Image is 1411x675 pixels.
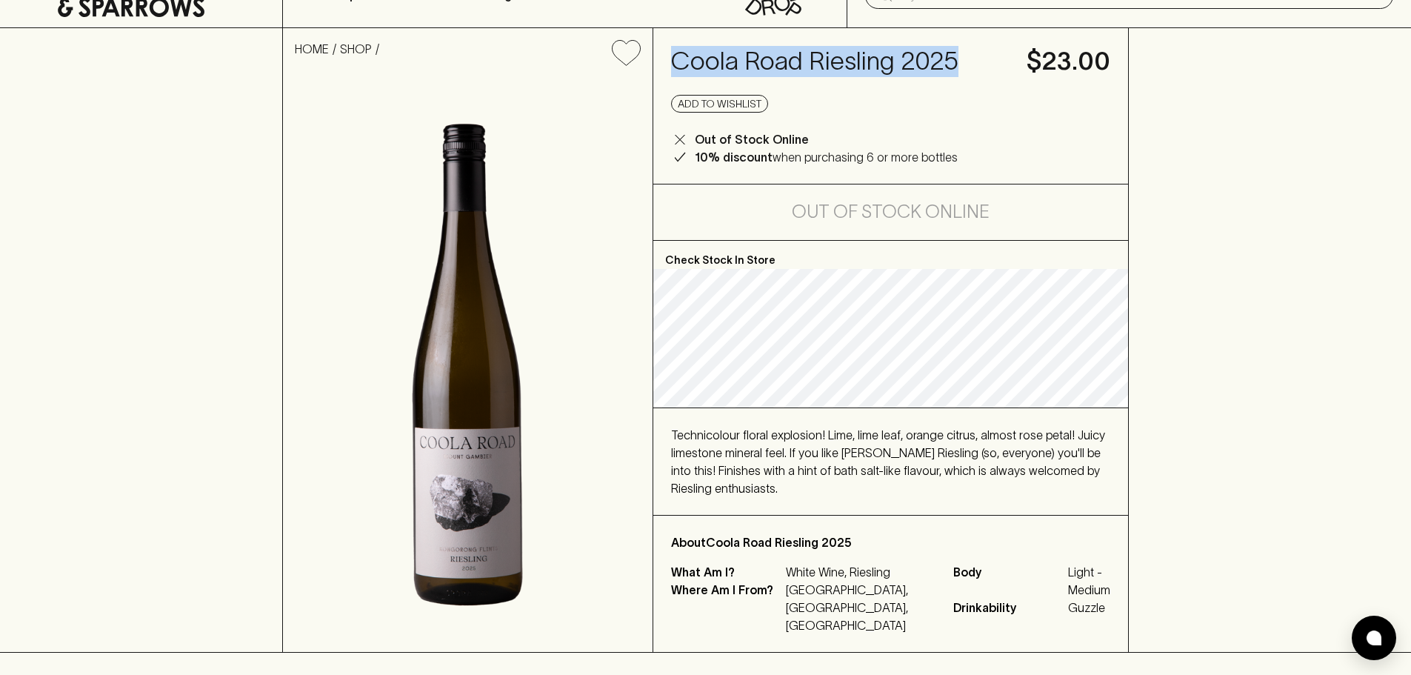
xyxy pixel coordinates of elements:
span: Light - Medium [1068,563,1110,599]
button: Add to wishlist [671,95,768,113]
h4: $23.00 [1027,46,1110,77]
span: Body [953,563,1064,599]
span: Technicolour floral explosion! Lime, lime leaf, orange citrus, almost rose petal! Juicy limestone... [671,428,1105,495]
p: What Am I? [671,563,782,581]
img: bubble-icon [1367,631,1381,645]
span: Drinkability [953,599,1064,616]
span: Guzzle [1068,599,1110,616]
h4: Coola Road Riesling 2025 [671,46,1009,77]
p: [GEOGRAPHIC_DATA], [GEOGRAPHIC_DATA], [GEOGRAPHIC_DATA] [786,581,935,634]
b: 10% discount [695,150,773,164]
a: SHOP [340,42,372,56]
p: Check Stock In Store [653,241,1128,269]
p: About Coola Road Riesling 2025 [671,533,1110,551]
a: HOME [295,42,329,56]
p: Where Am I From? [671,581,782,634]
img: 41703.png [283,78,653,652]
p: White Wine, Riesling [786,563,935,581]
h5: Out of Stock Online [792,200,990,224]
p: when purchasing 6 or more bottles [695,148,958,166]
button: Add to wishlist [606,34,647,72]
p: Out of Stock Online [695,130,809,148]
